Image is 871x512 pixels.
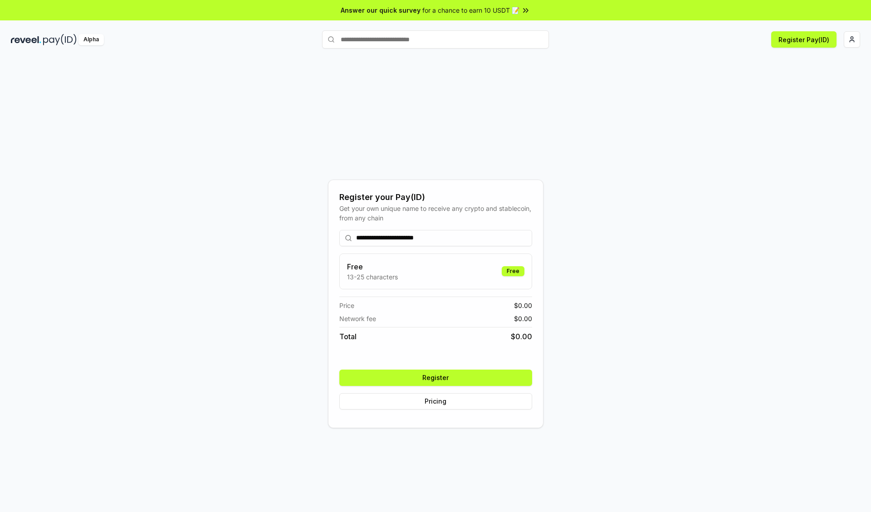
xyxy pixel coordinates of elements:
[339,301,354,310] span: Price
[43,34,77,45] img: pay_id
[341,5,421,15] span: Answer our quick survey
[511,331,532,342] span: $ 0.00
[339,331,357,342] span: Total
[771,31,837,48] button: Register Pay(ID)
[422,5,519,15] span: for a chance to earn 10 USDT 📝
[339,191,532,204] div: Register your Pay(ID)
[339,204,532,223] div: Get your own unique name to receive any crypto and stablecoin, from any chain
[347,272,398,282] p: 13-25 characters
[514,314,532,323] span: $ 0.00
[78,34,104,45] div: Alpha
[339,393,532,410] button: Pricing
[347,261,398,272] h3: Free
[514,301,532,310] span: $ 0.00
[339,314,376,323] span: Network fee
[502,266,524,276] div: Free
[339,370,532,386] button: Register
[11,34,41,45] img: reveel_dark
